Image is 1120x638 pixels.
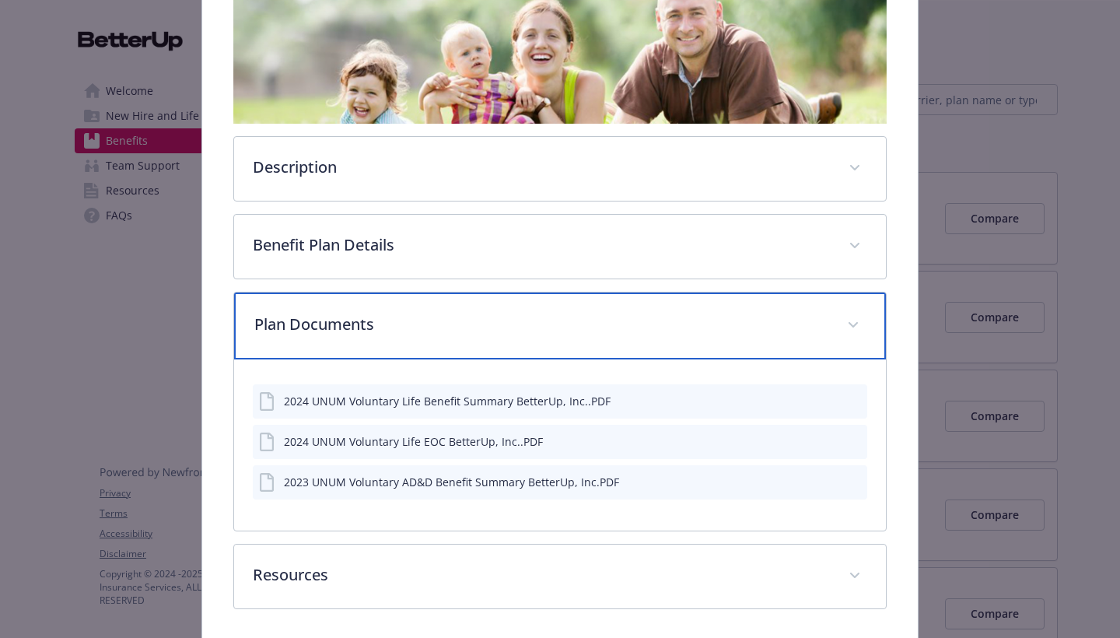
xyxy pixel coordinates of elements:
[822,474,835,490] button: download file
[847,433,861,450] button: preview file
[234,137,886,201] div: Description
[284,474,619,490] div: 2023 UNUM Voluntary AD&D Benefit Summary BetterUp, Inc.PDF
[253,563,830,587] p: Resources
[234,215,886,279] div: Benefit Plan Details
[284,393,611,409] div: 2024 UNUM Voluntary Life Benefit Summary BetterUp, Inc..PDF
[253,156,830,179] p: Description
[234,545,886,608] div: Resources
[253,233,830,257] p: Benefit Plan Details
[254,313,828,336] p: Plan Documents
[234,293,886,359] div: Plan Documents
[847,393,861,409] button: preview file
[822,393,835,409] button: download file
[847,474,861,490] button: preview file
[234,359,886,531] div: Plan Documents
[822,433,835,450] button: download file
[284,433,543,450] div: 2024 UNUM Voluntary Life EOC BetterUp, Inc..PDF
